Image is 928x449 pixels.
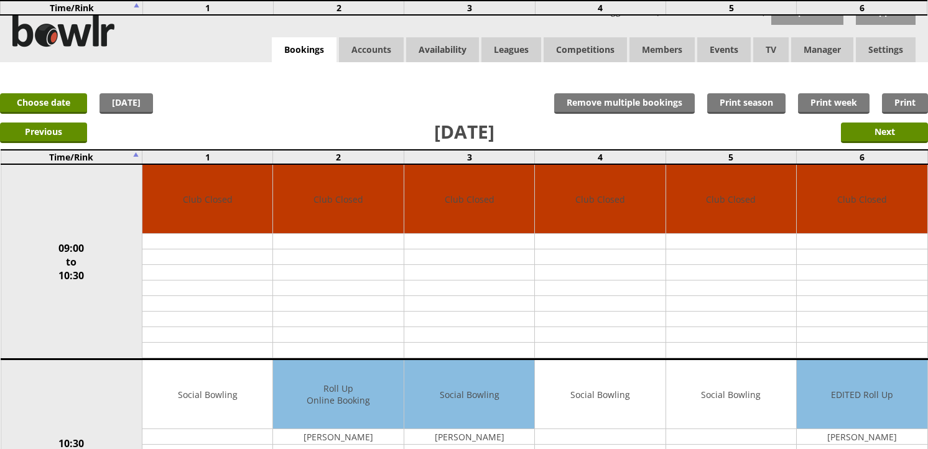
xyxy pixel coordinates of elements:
[697,37,751,62] a: Events
[666,1,796,15] td: 5
[406,37,479,62] a: Availability
[856,37,916,62] span: Settings
[1,164,142,359] td: 09:00 to 10:30
[797,165,927,234] td: Club Closed
[142,165,272,234] td: Club Closed
[535,1,666,15] td: 4
[142,150,273,164] td: 1
[791,37,853,62] span: Manager
[797,150,927,164] td: 6
[882,93,928,114] a: Print
[797,429,927,445] td: [PERSON_NAME]
[666,150,796,164] td: 5
[273,150,404,164] td: 2
[339,37,404,62] span: Accounts
[404,429,534,445] td: [PERSON_NAME]
[554,93,695,114] input: Remove multiple bookings
[535,150,666,164] td: 4
[274,1,404,15] td: 2
[273,165,403,234] td: Club Closed
[142,1,273,15] td: 1
[404,1,535,15] td: 3
[272,37,336,63] a: Bookings
[797,1,927,15] td: 6
[666,360,796,429] td: Social Bowling
[753,37,789,62] span: TV
[535,165,665,234] td: Club Closed
[273,429,403,445] td: [PERSON_NAME]
[100,93,153,114] a: [DATE]
[404,150,534,164] td: 3
[666,165,796,234] td: Club Closed
[1,1,142,15] td: Time/Rink
[404,165,534,234] td: Club Closed
[798,93,870,114] a: Print week
[707,93,786,114] a: Print season
[629,37,695,62] span: Members
[142,360,272,429] td: Social Bowling
[273,360,403,429] td: Roll Up Online Booking
[1,150,142,164] td: Time/Rink
[404,360,534,429] td: Social Bowling
[481,37,541,62] a: Leagues
[535,360,665,429] td: Social Bowling
[797,360,927,429] td: EDITED Roll Up
[544,37,627,62] a: Competitions
[841,123,928,143] input: Next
